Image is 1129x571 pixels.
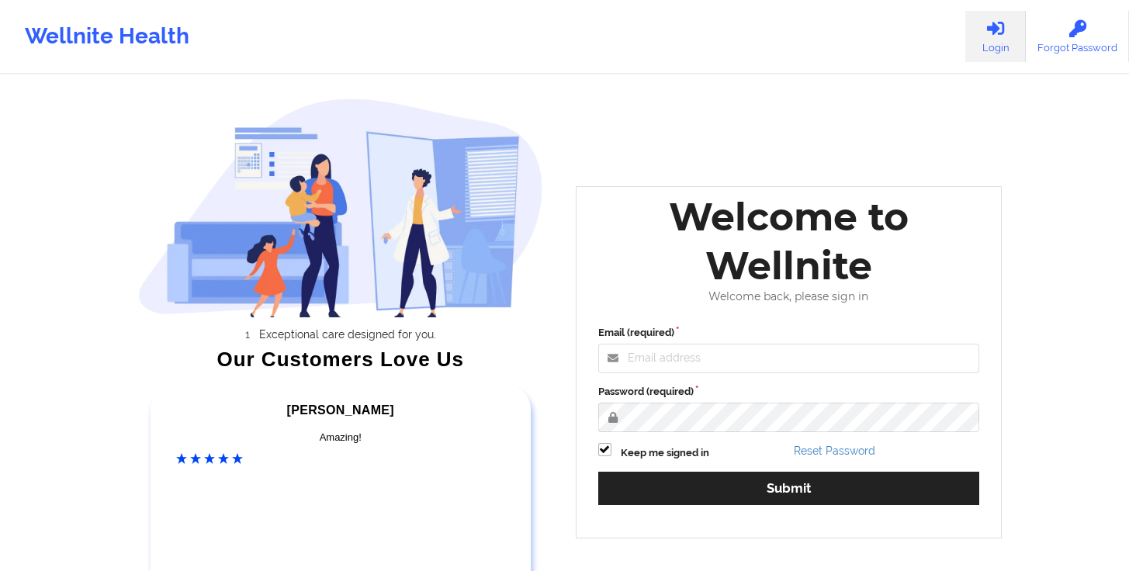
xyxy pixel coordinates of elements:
[138,351,543,367] div: Our Customers Love Us
[587,290,991,303] div: Welcome back, please sign in
[598,472,980,505] button: Submit
[598,325,980,341] label: Email (required)
[794,445,875,457] a: Reset Password
[138,98,543,317] img: wellnite-auth-hero_200.c722682e.png
[587,192,991,290] div: Welcome to Wellnite
[287,403,394,417] span: [PERSON_NAME]
[965,11,1026,62] a: Login
[1026,11,1129,62] a: Forgot Password
[152,328,543,341] li: Exceptional care designed for you.
[598,384,980,400] label: Password (required)
[621,445,709,461] label: Keep me signed in
[598,344,980,373] input: Email address
[176,430,505,445] div: Amazing!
